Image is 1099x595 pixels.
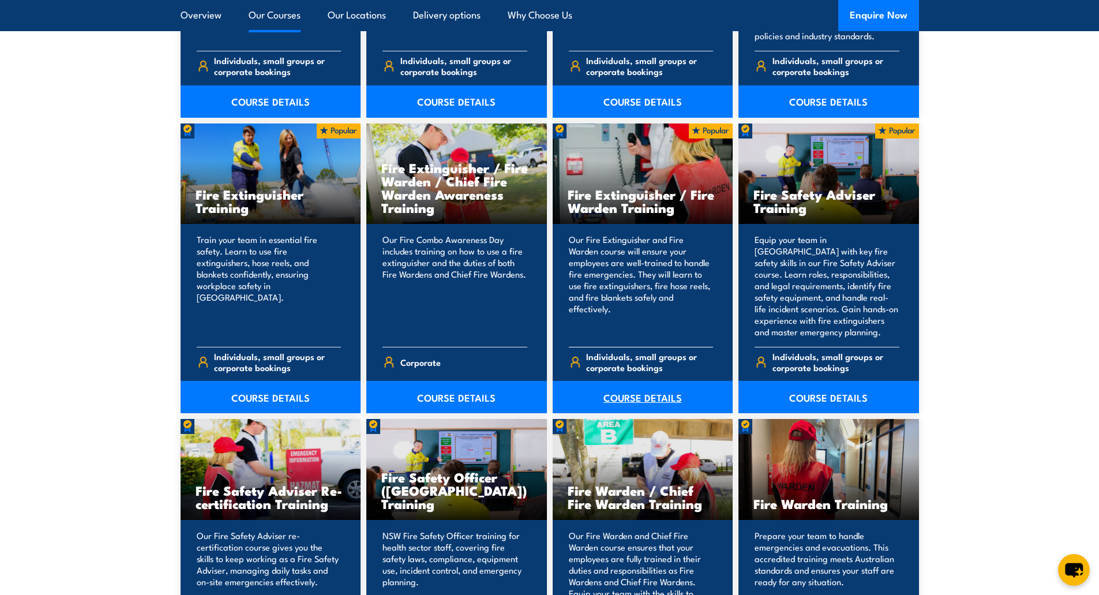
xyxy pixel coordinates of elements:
[1058,554,1090,586] button: chat-button
[553,381,733,413] a: COURSE DETAILS
[214,351,341,373] span: Individuals, small groups or corporate bookings
[382,234,527,338] p: Our Fire Combo Awareness Day includes training on how to use a fire extinguisher and the duties o...
[381,161,532,214] h3: Fire Extinguisher / Fire Warden / Chief Fire Warden Awareness Training
[586,55,713,77] span: Individuals, small groups or corporate bookings
[196,484,346,510] h3: Fire Safety Adviser Re-certification Training
[586,351,713,373] span: Individuals, small groups or corporate bookings
[568,484,718,510] h3: Fire Warden / Chief Fire Warden Training
[181,85,361,118] a: COURSE DETAILS
[400,353,441,371] span: Corporate
[214,55,341,77] span: Individuals, small groups or corporate bookings
[738,381,919,413] a: COURSE DETAILS
[753,188,904,214] h3: Fire Safety Adviser Training
[772,351,899,373] span: Individuals, small groups or corporate bookings
[772,55,899,77] span: Individuals, small groups or corporate bookings
[738,85,919,118] a: COURSE DETAILS
[196,188,346,214] h3: Fire Extinguisher Training
[753,497,904,510] h3: Fire Warden Training
[400,55,527,77] span: Individuals, small groups or corporate bookings
[569,234,714,338] p: Our Fire Extinguisher and Fire Warden course will ensure your employees are well-trained to handl...
[755,234,899,338] p: Equip your team in [GEOGRAPHIC_DATA] with key fire safety skills in our Fire Safety Adviser cours...
[568,188,718,214] h3: Fire Extinguisher / Fire Warden Training
[381,470,532,510] h3: Fire Safety Officer ([GEOGRAPHIC_DATA]) Training
[553,85,733,118] a: COURSE DETAILS
[366,85,547,118] a: COURSE DETAILS
[181,381,361,413] a: COURSE DETAILS
[197,234,342,338] p: Train your team in essential fire safety. Learn to use fire extinguishers, hose reels, and blanke...
[366,381,547,413] a: COURSE DETAILS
